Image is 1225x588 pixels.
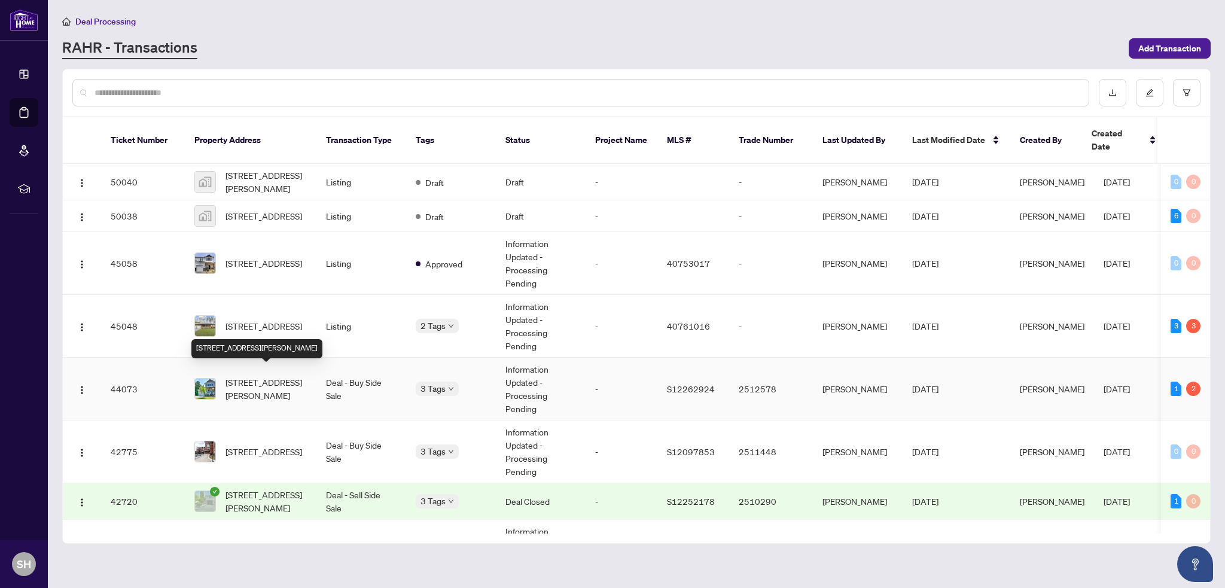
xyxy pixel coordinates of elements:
[448,498,454,504] span: down
[1171,444,1181,459] div: 0
[1082,117,1166,164] th: Created Date
[729,358,813,421] td: 2512578
[1171,209,1181,223] div: 6
[420,494,446,508] span: 3 Tags
[1104,446,1130,457] span: [DATE]
[62,38,197,59] a: RAHR - Transactions
[101,421,185,483] td: 42775
[195,206,215,226] img: thumbnail-img
[912,211,938,221] span: [DATE]
[316,295,406,358] td: Listing
[586,200,657,232] td: -
[586,295,657,358] td: -
[72,442,92,461] button: Logo
[226,319,302,333] span: [STREET_ADDRESS]
[226,445,302,458] span: [STREET_ADDRESS]
[226,209,302,223] span: [STREET_ADDRESS]
[75,16,136,27] span: Deal Processing
[448,449,454,455] span: down
[667,321,710,331] span: 40761016
[77,178,87,188] img: Logo
[195,253,215,273] img: thumbnail-img
[316,358,406,421] td: Deal - Buy Side Sale
[195,379,215,399] img: thumbnail-img
[903,117,1010,164] th: Last Modified Date
[185,117,316,164] th: Property Address
[77,260,87,269] img: Logo
[77,212,87,222] img: Logo
[101,358,185,421] td: 44073
[17,556,31,572] span: SH
[77,498,87,507] img: Logo
[1138,39,1201,58] span: Add Transaction
[586,117,657,164] th: Project Name
[496,358,586,421] td: Information Updated - Processing Pending
[101,232,185,295] td: 45058
[72,316,92,336] button: Logo
[1171,494,1181,508] div: 1
[101,295,185,358] td: 45048
[425,210,444,223] span: Draft
[191,339,322,358] div: [STREET_ADDRESS][PERSON_NAME]
[1104,176,1130,187] span: [DATE]
[912,383,938,394] span: [DATE]
[101,520,185,583] td: 41509
[1129,38,1211,59] button: Add Transaction
[226,257,302,270] span: [STREET_ADDRESS]
[316,232,406,295] td: Listing
[912,133,985,147] span: Last Modified Date
[667,383,715,394] span: S12262924
[1104,211,1130,221] span: [DATE]
[77,322,87,332] img: Logo
[813,421,903,483] td: [PERSON_NAME]
[1020,496,1084,507] span: [PERSON_NAME]
[316,421,406,483] td: Deal - Buy Side Sale
[912,258,938,269] span: [DATE]
[316,164,406,200] td: Listing
[226,488,307,514] span: [STREET_ADDRESS][PERSON_NAME]
[1171,319,1181,333] div: 3
[1186,256,1200,270] div: 0
[195,316,215,336] img: thumbnail-img
[1099,79,1126,106] button: download
[813,164,903,200] td: [PERSON_NAME]
[813,295,903,358] td: [PERSON_NAME]
[10,9,38,31] img: logo
[1104,321,1130,331] span: [DATE]
[1177,546,1213,582] button: Open asap
[1136,79,1163,106] button: edit
[210,487,220,496] span: check-circle
[406,117,496,164] th: Tags
[912,176,938,187] span: [DATE]
[667,446,715,457] span: S12097853
[448,323,454,329] span: down
[1171,382,1181,396] div: 1
[586,483,657,520] td: -
[1186,319,1200,333] div: 3
[316,483,406,520] td: Deal - Sell Side Sale
[425,257,462,270] span: Approved
[1108,89,1117,97] span: download
[496,520,586,583] td: Information Updated - Processing Pending
[496,232,586,295] td: Information Updated - Processing Pending
[1020,446,1084,457] span: [PERSON_NAME]
[1104,383,1130,394] span: [DATE]
[316,117,406,164] th: Transaction Type
[72,254,92,273] button: Logo
[912,446,938,457] span: [DATE]
[813,483,903,520] td: [PERSON_NAME]
[813,358,903,421] td: [PERSON_NAME]
[77,448,87,458] img: Logo
[420,444,446,458] span: 3 Tags
[226,169,307,195] span: [STREET_ADDRESS][PERSON_NAME]
[1173,79,1200,106] button: filter
[729,520,813,583] td: 2510290
[1186,382,1200,396] div: 2
[72,172,92,191] button: Logo
[77,385,87,395] img: Logo
[1186,444,1200,459] div: 0
[496,200,586,232] td: Draft
[1183,89,1191,97] span: filter
[586,421,657,483] td: -
[729,232,813,295] td: -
